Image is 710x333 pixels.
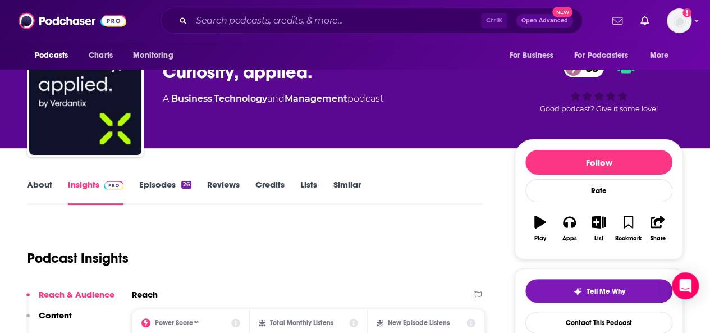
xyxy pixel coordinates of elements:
[562,235,577,242] div: Apps
[501,45,567,66] button: open menu
[104,181,123,190] img: Podchaser Pro
[333,179,360,205] a: Similar
[555,208,584,249] button: Apps
[29,43,141,155] img: Curiosity, applied.
[525,208,555,249] button: Play
[615,235,642,242] div: Bookmark
[509,48,553,63] span: For Business
[594,235,603,242] div: List
[574,48,628,63] span: For Podcasters
[650,235,665,242] div: Share
[636,11,653,30] a: Show notifications dropdown
[613,208,643,249] button: Bookmark
[567,45,644,66] button: open menu
[521,18,568,24] span: Open Advanced
[584,208,613,249] button: List
[525,150,672,175] button: Follow
[181,181,191,189] div: 26
[161,8,583,34] div: Search podcasts, credits, & more...
[667,8,691,33] button: Show profile menu
[39,289,114,300] p: Reach & Audience
[171,93,212,104] a: Business
[525,179,672,202] div: Rate
[300,179,317,205] a: Lists
[540,104,658,113] span: Good podcast? Give it some love!
[667,8,691,33] img: User Profile
[39,310,72,321] p: Content
[35,48,68,63] span: Podcasts
[525,279,672,303] button: tell me why sparkleTell Me Why
[191,12,481,30] input: Search podcasts, credits, & more...
[672,272,699,299] div: Open Intercom Messenger
[26,289,114,310] button: Reach & Audience
[139,179,191,205] a: Episodes26
[267,93,285,104] span: and
[643,208,672,249] button: Share
[155,319,199,327] h2: Power Score™
[667,8,691,33] span: Logged in as mtraynor
[515,51,683,120] div: 35Good podcast? Give it some love!
[650,48,669,63] span: More
[481,13,507,28] span: Ctrl K
[388,319,450,327] h2: New Episode Listens
[68,179,123,205] a: InsightsPodchaser Pro
[642,45,683,66] button: open menu
[214,93,267,104] a: Technology
[285,93,347,104] a: Management
[27,250,129,267] h1: Podcast Insights
[81,45,120,66] a: Charts
[255,179,285,205] a: Credits
[125,45,187,66] button: open menu
[270,319,333,327] h2: Total Monthly Listens
[212,93,214,104] span: ,
[516,14,573,28] button: Open AdvancedNew
[552,7,572,17] span: New
[132,289,158,300] h2: Reach
[608,11,627,30] a: Show notifications dropdown
[163,92,383,106] div: A podcast
[207,179,240,205] a: Reviews
[587,287,625,296] span: Tell Me Why
[682,8,691,17] svg: Add a profile image
[133,48,173,63] span: Monitoring
[573,287,582,296] img: tell me why sparkle
[534,235,546,242] div: Play
[26,310,72,331] button: Content
[27,179,52,205] a: About
[27,45,83,66] button: open menu
[19,10,126,31] img: Podchaser - Follow, Share and Rate Podcasts
[89,48,113,63] span: Charts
